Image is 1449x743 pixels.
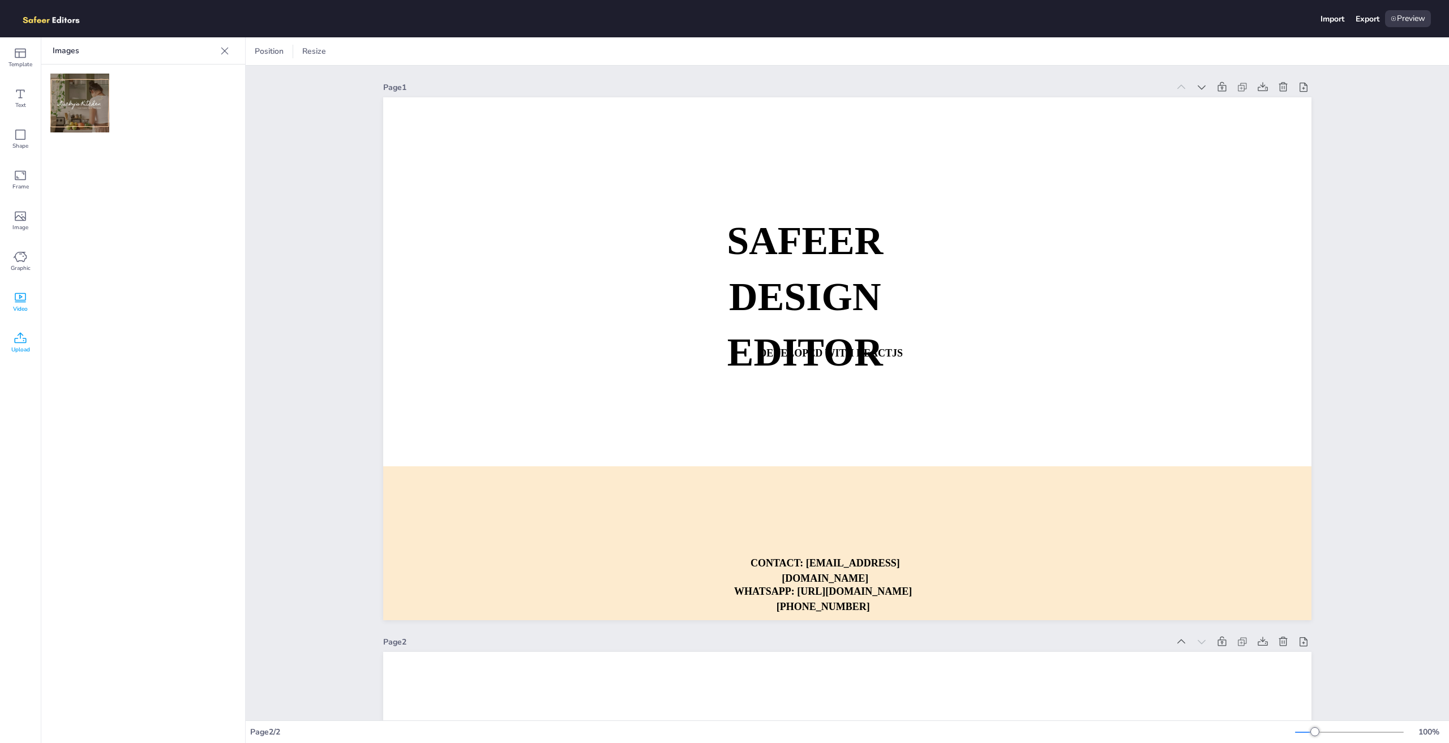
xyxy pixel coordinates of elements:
[53,37,216,65] p: Images
[734,586,912,612] strong: WHATSAPP: [URL][DOMAIN_NAME][PHONE_NUMBER]
[11,264,31,273] span: Graphic
[8,60,32,69] span: Template
[727,220,883,263] strong: SAFEER
[12,182,29,191] span: Frame
[15,101,26,110] span: Text
[300,46,328,57] span: Resize
[252,46,286,57] span: Position
[13,304,28,313] span: Video
[18,10,96,27] img: logo.png
[727,275,883,374] strong: DESIGN EDITOR
[383,637,1169,647] div: Page 2
[1356,14,1379,24] div: Export
[250,727,1295,737] div: Page 2 / 2
[759,347,903,359] strong: DEVELOPED WITH REACTJS
[383,82,1169,93] div: Page 1
[50,74,109,132] img: 400w-IVVQCZOr1K4.jpg
[12,141,28,151] span: Shape
[1415,727,1442,737] div: 100 %
[12,223,28,232] span: Image
[1385,10,1431,27] div: Preview
[11,345,30,354] span: Upload
[751,557,900,584] strong: CONTACT: [EMAIL_ADDRESS][DOMAIN_NAME]
[1321,14,1344,24] div: Import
